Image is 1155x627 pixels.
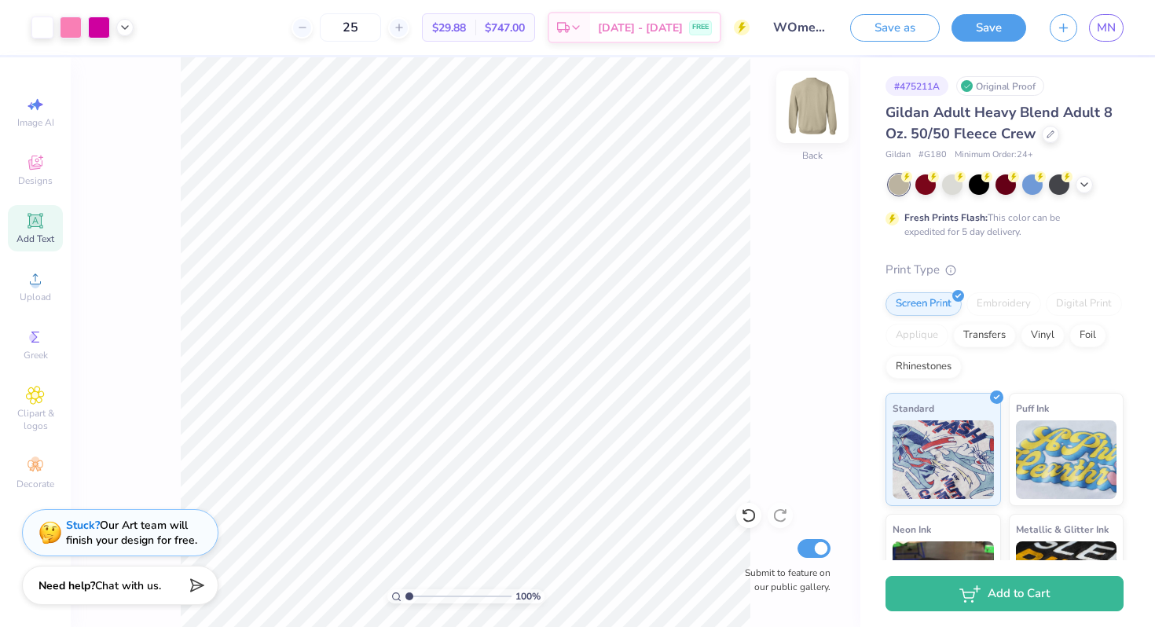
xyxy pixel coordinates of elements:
[885,292,962,316] div: Screen Print
[893,400,934,416] span: Standard
[885,355,962,379] div: Rhinestones
[66,518,197,548] div: Our Art team will finish your design for free.
[956,76,1044,96] div: Original Proof
[850,14,940,42] button: Save as
[16,478,54,490] span: Decorate
[1097,19,1116,37] span: MN
[1016,521,1109,537] span: Metallic & Glitter Ink
[966,292,1041,316] div: Embroidery
[692,22,709,33] span: FREE
[1016,420,1117,499] img: Puff Ink
[432,20,466,36] span: $29.88
[893,521,931,537] span: Neon Ink
[885,324,948,347] div: Applique
[893,541,994,620] img: Neon Ink
[1089,14,1124,42] a: MN
[955,148,1033,162] span: Minimum Order: 24 +
[953,324,1016,347] div: Transfers
[95,578,161,593] span: Chat with us.
[1016,400,1049,416] span: Puff Ink
[16,233,54,245] span: Add Text
[38,578,95,593] strong: Need help?
[904,211,988,224] strong: Fresh Prints Flash:
[802,148,823,163] div: Back
[904,211,1098,239] div: This color can be expedited for 5 day delivery.
[18,174,53,187] span: Designs
[17,116,54,129] span: Image AI
[1069,324,1106,347] div: Foil
[918,148,947,162] span: # G180
[485,20,525,36] span: $747.00
[893,420,994,499] img: Standard
[1016,541,1117,620] img: Metallic & Glitter Ink
[885,576,1124,611] button: Add to Cart
[24,349,48,361] span: Greek
[951,14,1026,42] button: Save
[320,13,381,42] input: – –
[885,76,948,96] div: # 475211A
[8,407,63,432] span: Clipart & logos
[1046,292,1122,316] div: Digital Print
[885,103,1113,143] span: Gildan Adult Heavy Blend Adult 8 Oz. 50/50 Fleece Crew
[20,291,51,303] span: Upload
[761,12,838,43] input: Untitled Design
[885,261,1124,279] div: Print Type
[515,589,541,603] span: 100 %
[598,20,683,36] span: [DATE] - [DATE]
[66,518,100,533] strong: Stuck?
[781,75,844,138] img: Back
[1021,324,1065,347] div: Vinyl
[885,148,911,162] span: Gildan
[736,566,830,594] label: Submit to feature on our public gallery.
